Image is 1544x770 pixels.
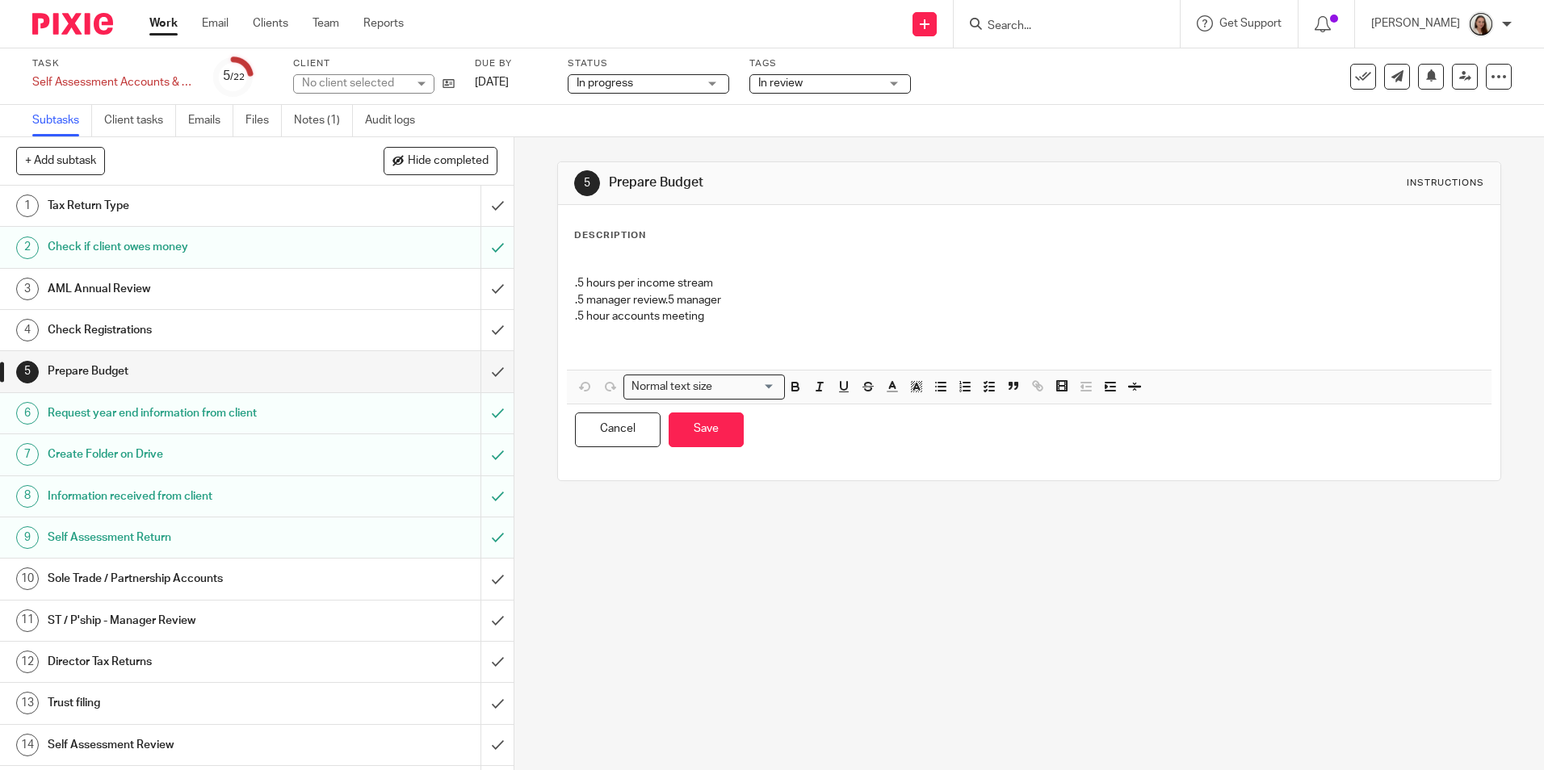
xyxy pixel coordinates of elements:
[16,443,39,466] div: 7
[577,77,633,89] span: In progress
[16,236,39,259] div: 2
[188,105,233,136] a: Emails
[669,412,744,447] button: Save
[48,235,325,259] h1: Check if client owes money
[384,147,497,174] button: Hide completed
[16,147,105,174] button: + Add subtask
[749,57,911,70] label: Tags
[32,57,194,70] label: Task
[568,57,729,70] label: Status
[1219,18,1282,29] span: Get Support
[48,567,325,591] h1: Sole Trade / Partnership Accounts
[253,15,288,31] a: Clients
[16,319,39,341] div: 4
[230,73,245,82] small: /22
[48,484,325,508] h1: Information received from client
[48,733,325,757] h1: Self Assessment Review
[48,359,325,383] h1: Prepare Budget
[48,277,325,301] h1: AML Annual Review
[48,318,325,342] h1: Check Registrations
[16,195,39,217] div: 1
[1407,177,1484,190] div: Instructions
[32,74,194,90] div: Self Assessment Accounts & Tax Returns
[202,15,229,31] a: Email
[575,308,1483,324] p: .5 hour accounts meeting
[1468,11,1494,37] img: Profile.png
[16,651,39,673] div: 12
[48,609,325,633] h1: ST / P'ship - Manager Review
[104,105,176,136] a: Client tasks
[574,229,646,242] p: Description
[475,57,548,70] label: Due by
[313,15,339,31] a: Team
[408,155,489,168] span: Hide completed
[16,485,39,508] div: 8
[32,105,92,136] a: Subtasks
[48,650,325,674] h1: Director Tax Returns
[48,525,325,550] h1: Self Assessment Return
[16,278,39,300] div: 3
[302,75,407,91] div: No client selected
[363,15,404,31] a: Reports
[16,734,39,756] div: 14
[627,379,715,395] span: Normal text size
[48,401,325,425] h1: Request year end information from client
[293,57,455,70] label: Client
[48,691,325,715] h1: Trust filing
[245,105,282,136] a: Files
[475,77,509,88] span: [DATE]
[986,19,1131,34] input: Search
[32,74,194,90] div: Self Assessment Accounts &amp; Tax Returns
[575,259,1483,308] p: .5 hours per income stream .5 manager review .5 manager
[609,174,1064,191] h1: Prepare Budget
[32,13,113,35] img: Pixie
[717,379,775,395] input: Search for option
[16,567,39,590] div: 10
[48,442,325,467] h1: Create Folder on Drive
[758,77,803,89] span: In review
[1371,15,1460,31] p: [PERSON_NAME]
[365,105,427,136] a: Audit logs
[16,609,39,632] div: 11
[623,375,785,400] div: Search for option
[575,412,661,447] button: Cancel
[574,170,600,196] div: 5
[16,361,39,383] div: 5
[149,15,178,31] a: Work
[16,402,39,425] div: 6
[16,692,39,714] div: 13
[16,526,39,549] div: 9
[48,194,325,218] h1: Tax Return Type
[294,105,353,136] a: Notes (1)
[223,67,245,86] div: 5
